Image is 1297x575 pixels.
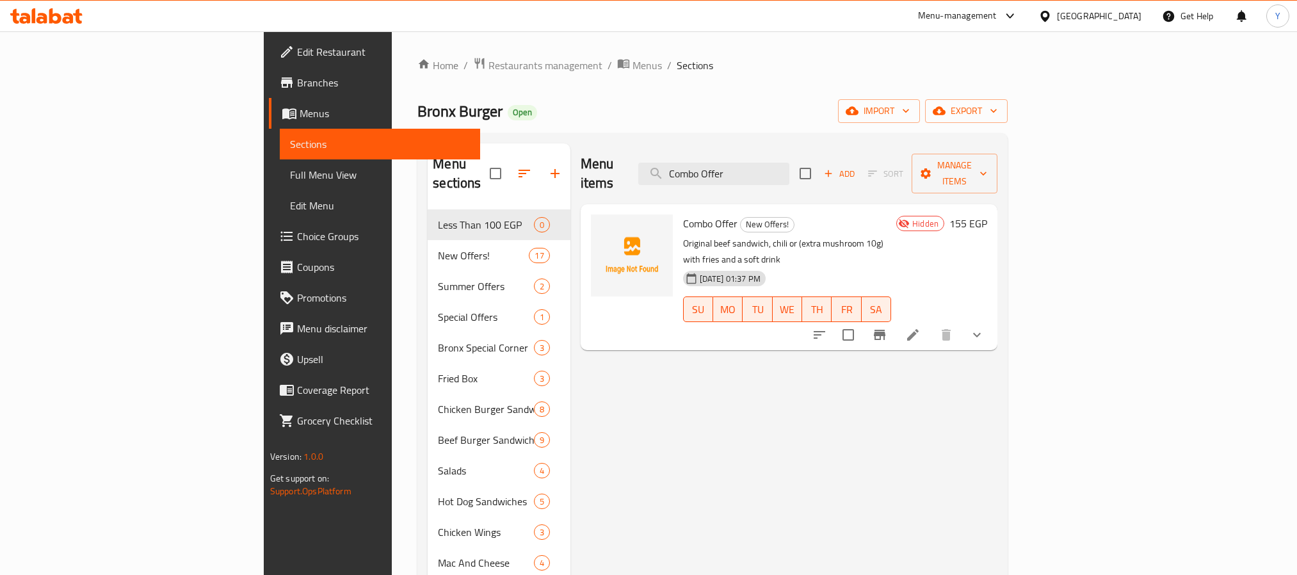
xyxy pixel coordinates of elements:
[297,44,470,60] span: Edit Restaurant
[535,557,549,569] span: 4
[535,496,549,508] span: 5
[438,279,533,294] span: Summer Offers
[270,448,302,465] span: Version:
[802,296,832,322] button: TH
[535,465,549,477] span: 4
[270,470,329,487] span: Get support on:
[804,320,835,350] button: sort-choices
[428,332,570,363] div: Bronx Special Corner3
[617,57,662,74] a: Menus
[534,340,550,355] div: items
[807,300,826,319] span: TH
[773,296,802,322] button: WE
[535,342,549,354] span: 3
[280,129,480,159] a: Sections
[280,190,480,221] a: Edit Menu
[269,221,480,252] a: Choice Groups
[269,252,480,282] a: Coupons
[270,483,351,499] a: Support.OpsPlatform
[540,158,570,189] button: Add section
[428,455,570,486] div: Salads4
[935,103,997,119] span: export
[428,394,570,425] div: Chicken Burger Sandwiches8
[269,344,480,375] a: Upsell
[862,296,891,322] button: SA
[535,403,549,416] span: 8
[438,371,533,386] span: Fried Box
[428,302,570,332] div: Special Offers1
[535,280,549,293] span: 2
[632,58,662,73] span: Menus
[638,163,789,185] input: search
[535,434,549,446] span: 9
[290,198,470,213] span: Edit Menu
[428,363,570,394] div: Fried Box3
[297,382,470,398] span: Coverage Report
[743,296,772,322] button: TU
[922,158,987,190] span: Manage items
[907,218,944,230] span: Hidden
[748,300,767,319] span: TU
[689,300,708,319] span: SU
[741,217,794,232] span: New Offers!
[925,99,1008,123] button: export
[297,321,470,336] span: Menu disclaimer
[508,107,537,118] span: Open
[297,352,470,367] span: Upsell
[529,248,549,263] div: items
[438,494,533,509] span: Hot Dog Sandwiches
[667,58,672,73] li: /
[819,164,860,184] span: Add item
[683,296,713,322] button: SU
[581,154,623,193] h2: Menu items
[535,526,549,539] span: 3
[290,136,470,152] span: Sections
[297,413,470,428] span: Grocery Checklist
[867,300,886,319] span: SA
[591,215,673,296] img: Combo Offer
[860,164,912,184] span: Select section first
[792,160,819,187] span: Select section
[428,517,570,547] div: Chicken Wings3
[438,217,533,232] span: Less Than 100 EGP
[438,340,533,355] span: Bronx Special Corner
[848,103,910,119] span: import
[949,215,987,232] h6: 155 EGP
[683,214,737,233] span: Combo Offer
[438,401,533,417] span: Chicken Burger Sandwiches
[1275,9,1280,23] span: Y
[508,105,537,120] div: Open
[303,448,323,465] span: 1.0.0
[534,279,550,294] div: items
[438,432,533,448] span: Beef Burger Sandwiches
[428,486,570,517] div: Hot Dog Sandwiches5
[438,248,529,263] span: New Offers!
[428,209,570,240] div: Less Than 100 EGP0
[534,432,550,448] div: items
[822,166,857,181] span: Add
[534,217,550,232] div: items
[438,555,533,571] span: Mac And Cheese
[438,524,533,540] span: Chicken Wings
[280,159,480,190] a: Full Menu View
[534,371,550,386] div: items
[269,405,480,436] a: Grocery Checklist
[1057,9,1141,23] div: [GEOGRAPHIC_DATA]
[269,313,480,344] a: Menu disclaimer
[718,300,737,319] span: MO
[837,300,856,319] span: FR
[438,309,533,325] span: Special Offers
[535,219,549,231] span: 0
[535,373,549,385] span: 3
[905,327,921,343] a: Edit menu item
[428,271,570,302] div: Summer Offers2
[428,240,570,271] div: New Offers!17
[912,154,997,193] button: Manage items
[534,494,550,509] div: items
[931,320,962,350] button: delete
